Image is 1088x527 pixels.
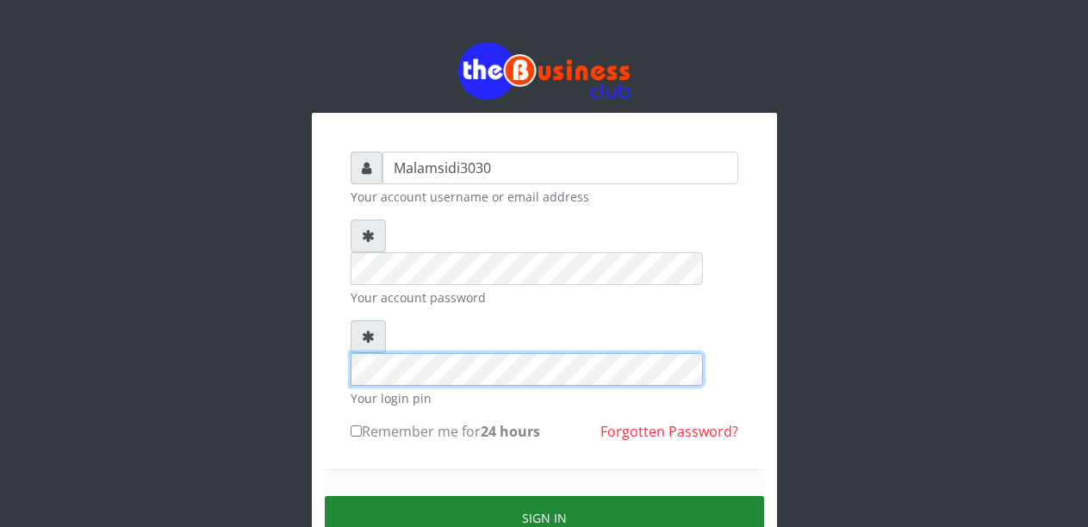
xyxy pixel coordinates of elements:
[351,421,540,442] label: Remember me for
[600,422,738,441] a: Forgotten Password?
[351,188,738,206] small: Your account username or email address
[351,425,362,437] input: Remember me for24 hours
[351,389,738,407] small: Your login pin
[382,152,738,184] input: Username or email address
[481,422,540,441] b: 24 hours
[351,288,738,307] small: Your account password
